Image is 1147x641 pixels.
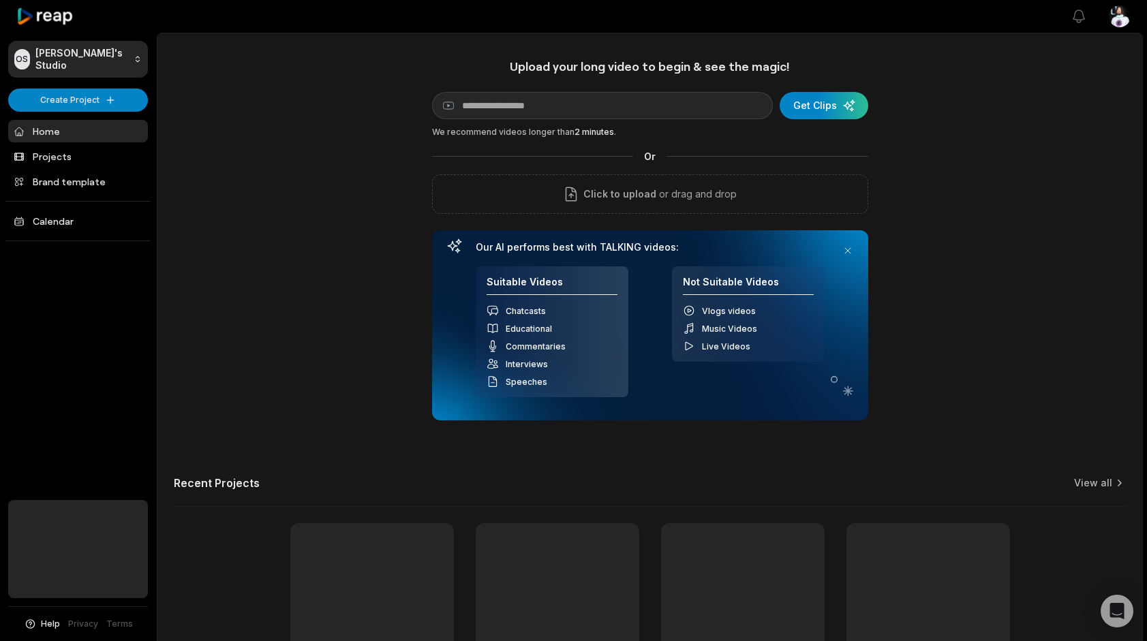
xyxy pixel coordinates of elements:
[106,618,133,630] a: Terms
[8,89,148,112] button: Create Project
[24,618,60,630] button: Help
[656,186,737,202] p: or drag and drop
[35,47,128,72] p: [PERSON_NAME]'s Studio
[14,49,30,69] div: OS
[476,241,825,253] h3: Our AI performs best with TALKING videos:
[8,120,148,142] a: Home
[432,59,868,74] h1: Upload your long video to begin & see the magic!
[487,276,617,296] h4: Suitable Videos
[575,127,614,137] span: 2 minutes
[506,359,548,369] span: Interviews
[432,126,868,138] div: We recommend videos longer than .
[174,476,260,490] h2: Recent Projects
[8,145,148,168] a: Projects
[8,210,148,232] a: Calendar
[633,149,667,163] span: Or
[702,324,757,334] span: Music Videos
[1074,476,1112,490] a: View all
[506,324,552,334] span: Educational
[506,377,547,387] span: Speeches
[780,92,868,119] button: Get Clips
[8,170,148,193] a: Brand template
[506,306,546,316] span: Chatcasts
[583,186,656,202] span: Click to upload
[683,276,814,296] h4: Not Suitable Videos
[41,618,60,630] span: Help
[506,341,566,351] span: Commentaries
[702,306,756,316] span: Vlogs videos
[1101,595,1133,627] div: Open Intercom Messenger
[702,341,750,351] span: Live Videos
[68,618,98,630] a: Privacy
